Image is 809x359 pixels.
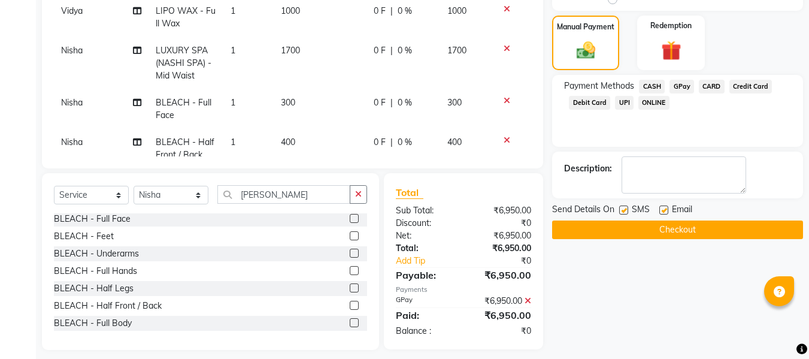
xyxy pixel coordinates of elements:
span: Debit Card [569,96,610,110]
div: Description: [564,162,612,175]
span: Email [672,203,692,218]
span: 0 F [374,5,386,17]
div: Discount: [387,217,463,230]
span: Total [396,186,423,199]
div: BLEACH - Full Body [54,317,132,330]
span: BLEACH - Half Front / Back [156,137,214,160]
input: Search or Scan [217,185,350,204]
div: ₹0 [463,325,540,337]
span: 0 F [374,96,386,109]
div: ₹6,950.00 [463,242,540,255]
img: _gift.svg [655,38,687,63]
span: Nisha [61,97,83,108]
span: 0 % [398,44,412,57]
span: 1000 [447,5,466,16]
span: Credit Card [729,80,772,93]
span: 1000 [281,5,300,16]
div: BLEACH - Feet [54,230,114,243]
span: 1 [231,45,235,56]
span: 1 [231,5,235,16]
label: Redemption [650,20,692,31]
span: CASH [639,80,665,93]
div: ₹0 [477,255,541,267]
div: ₹6,950.00 [463,230,540,242]
div: Total: [387,242,463,255]
span: LIPO WAX - Full Wax [156,5,216,29]
span: 0 F [374,136,386,149]
button: Checkout [552,221,803,239]
label: Manual Payment [557,22,614,32]
span: LUXURY SPA (NASHI SPA) - Mid Waist [156,45,211,81]
span: CARD [699,80,725,93]
span: UPI [615,96,634,110]
div: BLEACH - Full Face [54,213,131,225]
span: GPay [669,80,694,93]
span: BLEACH - Full Face [156,97,211,120]
span: Payment Methods [564,80,634,92]
span: Nisha [61,137,83,147]
span: | [390,5,393,17]
div: ₹6,950.00 [463,295,540,307]
span: 1700 [447,45,466,56]
span: 1700 [281,45,300,56]
span: 400 [447,137,462,147]
span: Send Details On [552,203,614,218]
div: Balance : [387,325,463,337]
div: Net: [387,230,463,242]
div: Payable: [387,268,463,282]
div: GPay [387,295,463,307]
div: BLEACH - Half Legs [54,282,134,295]
div: ₹6,950.00 [463,204,540,217]
span: 300 [447,97,462,108]
div: Sub Total: [387,204,463,217]
span: Vidya [61,5,83,16]
a: Add Tip [387,255,476,267]
div: BLEACH - Full Hands [54,265,137,277]
span: 0 % [398,136,412,149]
div: Payments [396,285,531,295]
span: | [390,44,393,57]
span: | [390,136,393,149]
div: ₹6,950.00 [463,268,540,282]
span: 400 [281,137,295,147]
span: ONLINE [638,96,669,110]
span: 300 [281,97,295,108]
img: _cash.svg [571,40,601,61]
div: BLEACH - Underarms [54,248,139,260]
span: SMS [632,203,650,218]
span: 0 % [398,5,412,17]
span: 1 [231,137,235,147]
span: 1 [231,97,235,108]
div: ₹6,950.00 [463,308,540,322]
div: BLEACH - Half Front / Back [54,300,162,312]
span: 0 % [398,96,412,109]
span: 0 F [374,44,386,57]
span: | [390,96,393,109]
div: Paid: [387,308,463,322]
div: ₹0 [463,217,540,230]
span: Nisha [61,45,83,56]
